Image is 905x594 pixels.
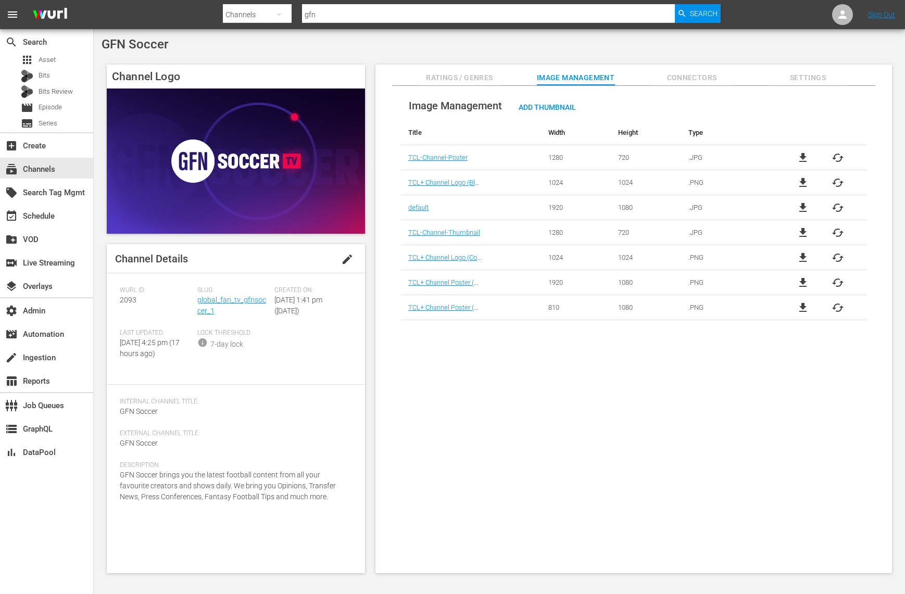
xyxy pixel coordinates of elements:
span: GFN Soccer [120,439,158,447]
th: Title [400,120,541,145]
span: Asset [21,54,33,66]
a: file_download [797,226,809,239]
span: Episode [21,102,33,114]
td: 720 [610,145,680,170]
td: 720 [610,220,680,245]
button: cached [832,151,844,164]
span: Search [690,4,718,23]
span: VOD [5,233,18,246]
td: .JPG [681,220,774,245]
td: 1024 [541,170,610,195]
button: cached [832,276,844,289]
span: Settings [769,71,847,84]
button: cached [832,201,844,214]
span: edit [341,253,354,266]
button: cached [832,176,844,189]
th: Height [610,120,680,145]
td: 1280 [541,145,610,170]
a: file_download [797,176,809,189]
td: .PNG [681,270,774,295]
div: Bits Review [21,85,33,98]
a: TCL+ Channel Logo (Black/White) [408,179,507,186]
span: Bits Review [39,86,73,97]
a: file_download [797,301,809,314]
span: GFN Soccer [120,407,158,415]
td: 1080 [610,195,680,220]
span: Episode [39,102,62,112]
a: file_download [797,276,809,289]
span: [DATE] 1:41 pm ([DATE]) [274,296,322,315]
span: Job Queues [5,399,18,412]
span: Lock Threshold: [197,329,270,337]
button: cached [832,226,844,239]
img: ans4CAIJ8jUAAAAAAAAAAAAAAAAAAAAAAAAgQb4GAAAAAAAAAAAAAAAAAAAAAAAAJMjXAAAAAAAAAAAAAAAAAAAAAAAAgAT5G... [25,3,75,27]
span: Bits [39,70,50,81]
span: Internal Channel Title: [120,398,347,406]
a: TCL+ Channel Logo (Color) [408,254,486,261]
span: Description: [120,461,347,470]
span: Channels [5,163,18,175]
span: [DATE] 4:25 pm (17 hours ago) [120,338,180,358]
a: default [408,204,429,211]
th: Width [541,120,610,145]
span: GFN Soccer [102,37,168,52]
span: Image Management [537,71,615,84]
div: 7-day lock [210,339,243,350]
td: .PNG [681,245,774,270]
img: GFN Soccer [107,89,365,234]
span: Automation [5,328,18,340]
div: Bits [21,70,33,82]
span: DataPool [5,446,18,459]
th: Type [681,120,774,145]
span: Add Thumbnail [510,103,584,111]
span: Connectors [653,71,731,84]
span: Series [21,117,33,130]
a: global_fan_tv_gfnsoccer_1 [197,296,266,315]
h4: Channel Logo [107,65,365,89]
a: Sign Out [868,10,895,19]
span: Asset [39,55,56,65]
a: file_download [797,151,809,164]
span: GraphQL [5,423,18,435]
a: file_download [797,201,809,214]
button: cached [832,251,844,264]
button: Add Thumbnail [510,97,584,116]
span: info [197,337,208,348]
span: Create [5,140,18,152]
a: file_download [797,251,809,264]
span: GFN Soccer brings you the latest football content from all your favourite creators and shows dail... [120,471,336,501]
td: .JPG [681,145,774,170]
a: TCL+ Channel Poster (Horizontal) [408,279,506,286]
span: Live Streaming [5,257,18,269]
span: cached [832,301,844,314]
span: External Channel Title: [120,429,347,438]
span: Overlays [5,280,18,293]
span: Schedule [5,210,18,222]
td: 1080 [610,295,680,320]
span: 2093 [120,296,136,304]
td: 1920 [541,270,610,295]
td: 1920 [541,195,610,220]
td: 1024 [610,170,680,195]
span: Search Tag Mgmt [5,186,18,199]
span: Admin [5,305,18,317]
span: Wurl ID: [120,286,192,295]
a: TCL-Channel-Thumbnail [408,229,480,236]
span: Slug: [197,286,270,295]
td: 1280 [541,220,610,245]
span: Last Updated: [120,329,192,337]
td: .PNG [681,170,774,195]
button: Search [675,4,721,23]
button: edit [335,247,360,272]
